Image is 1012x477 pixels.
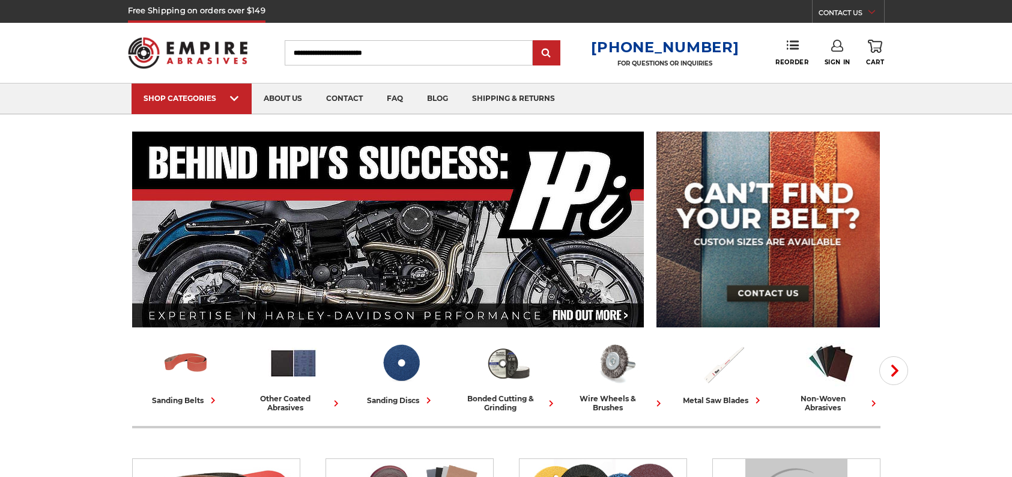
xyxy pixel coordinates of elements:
[268,338,318,388] img: Other Coated Abrasives
[775,40,808,65] a: Reorder
[352,338,450,407] a: sanding discs
[152,394,219,407] div: sanding belts
[825,58,850,66] span: Sign In
[591,338,641,388] img: Wire Wheels & Brushes
[415,84,460,114] a: blog
[775,58,808,66] span: Reorder
[782,338,880,412] a: non-woven abrasives
[376,338,426,388] img: Sanding Discs
[782,394,880,412] div: non-woven abrasives
[674,338,772,407] a: metal saw blades
[161,338,211,388] img: Sanding Belts
[683,394,764,407] div: metal saw blades
[535,41,559,65] input: Submit
[137,338,235,407] a: sanding belts
[459,338,557,412] a: bonded cutting & grinding
[591,38,739,56] a: [PHONE_NUMBER]
[252,84,314,114] a: about us
[375,84,415,114] a: faq
[698,338,748,388] img: Metal Saw Blades
[244,338,342,412] a: other coated abrasives
[459,394,557,412] div: bonded cutting & grinding
[128,29,248,76] img: Empire Abrasives
[866,58,884,66] span: Cart
[367,394,435,407] div: sanding discs
[656,132,880,327] img: promo banner for custom belts.
[806,338,856,388] img: Non-woven Abrasives
[866,40,884,66] a: Cart
[591,59,739,67] p: FOR QUESTIONS OR INQUIRIES
[144,94,240,103] div: SHOP CATEGORIES
[132,132,644,327] img: Banner for an interview featuring Horsepower Inc who makes Harley performance upgrades featured o...
[567,338,665,412] a: wire wheels & brushes
[567,394,665,412] div: wire wheels & brushes
[244,394,342,412] div: other coated abrasives
[819,6,884,23] a: CONTACT US
[483,338,533,388] img: Bonded Cutting & Grinding
[314,84,375,114] a: contact
[879,356,908,385] button: Next
[460,84,567,114] a: shipping & returns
